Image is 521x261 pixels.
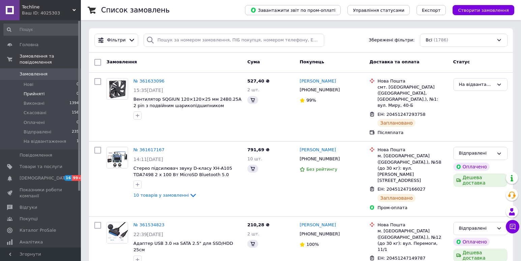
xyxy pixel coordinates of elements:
a: № 361633096 [133,78,164,84]
div: смт. [GEOGRAPHIC_DATA] ([GEOGRAPHIC_DATA], [GEOGRAPHIC_DATA].), №1: вул. Миру, 40-Б [377,84,448,109]
a: 10 товарів у замовленні [133,193,197,198]
div: Ваш ID: 4025303 [22,10,81,16]
a: № 361617167 [133,147,164,152]
span: Скасовані [24,110,47,116]
span: Відправлені [24,129,51,135]
span: Покупець [300,59,324,64]
a: Фото товару [106,147,128,168]
span: ЕН: 20451247293758 [377,112,425,117]
span: 0 [76,91,79,97]
img: Фото товару [107,222,128,243]
a: № 361534823 [133,222,164,227]
div: м. [GEOGRAPHIC_DATA] ([GEOGRAPHIC_DATA].), №58 (до 30 кг): вул. [PERSON_NAME][STREET_ADDRESS] [377,153,448,184]
a: [PERSON_NAME] [300,78,336,85]
span: ЕН: 20451247149787 [377,256,425,261]
span: Без рейтингу [306,167,337,172]
a: Адаптер USB 3.0 на SATA 2.5" для SSD/HDD 25см [133,241,233,252]
div: Оплачено [453,163,490,171]
span: Статус [453,59,470,64]
span: (1786) [434,37,448,42]
span: ЕН: 20451247166027 [377,187,425,192]
button: Чат з покупцем [506,220,519,233]
span: 791,69 ₴ [247,147,270,152]
div: Оплачено [453,238,490,246]
span: Фільтри [107,37,126,43]
span: [PHONE_NUMBER] [300,87,340,92]
span: 16 [64,175,72,181]
span: 15:35[DATE] [133,88,163,93]
span: Покупці [20,216,38,222]
div: Відправлені [459,150,494,157]
span: 527,40 ₴ [247,78,270,84]
span: 0 [76,81,79,88]
span: Завантажити звіт по пром-оплаті [250,7,335,13]
span: Каталог ProSale [20,227,56,233]
input: Пошук [3,24,80,36]
input: Пошук за номером замовлення, ПІБ покупця, номером телефону, Email, номером накладної [144,34,324,47]
button: Завантажити звіт по пром-оплаті [245,5,341,15]
span: Експорт [422,8,441,13]
span: Techline [22,4,72,10]
div: Пром-оплата [377,205,448,211]
span: 10 товарів у замовленні [133,193,189,198]
h1: Список замовлень [101,6,170,14]
span: 0 [76,120,79,126]
span: Виконані [24,100,44,106]
span: 2 шт. [247,87,259,92]
span: Показники роботи компанії [20,187,62,199]
span: [PHONE_NUMBER] [300,156,340,161]
span: Створити замовлення [458,8,509,13]
span: Відгуки [20,204,37,210]
span: 14:11[DATE] [133,157,163,162]
div: Нова Пошта [377,147,448,153]
span: Товари та послуги [20,164,62,170]
div: Заплановано [377,119,416,127]
span: Замовлення [106,59,137,64]
span: Аналітика [20,239,43,245]
span: 235 [72,129,79,135]
a: Стерео підсилювач звуку D-класу XH-A105 TDA7498 2 х 100 Вт MicroSD Bluetooth 5.0 [133,166,232,177]
span: Нові [24,81,33,88]
img: Фото товару [107,148,128,168]
a: [PERSON_NAME] [300,222,336,228]
button: Експорт [417,5,446,15]
span: 22:39[DATE] [133,232,163,237]
a: Фото товару [106,78,128,100]
span: [PHONE_NUMBER] [300,231,340,236]
span: 2 шт. [247,231,259,236]
span: 99% [306,98,316,103]
span: Замовлення [20,71,48,77]
div: м. [GEOGRAPHIC_DATA] ([GEOGRAPHIC_DATA].), №12 (до 30 кг): вул. Перемоги, 11/1 [377,228,448,253]
button: Створити замовлення [453,5,514,15]
span: 210,28 ₴ [247,222,270,227]
span: 1394 [69,100,79,106]
span: Оплачені [24,120,45,126]
a: [PERSON_NAME] [300,147,336,153]
a: Фото товару [106,222,128,243]
span: Доставка та оплата [369,59,419,64]
span: 100% [306,242,319,247]
div: На відвантаження [459,81,494,88]
span: Повідомлення [20,152,52,158]
span: Збережені фільтри: [369,37,415,43]
a: Вентилятор SQGIUN 120×120×25 мм 24В0.25А 2 pin з подвійним шарикопідшипником [133,97,241,108]
div: Заплановано [377,194,416,202]
span: Головна [20,42,38,48]
span: 10 шт. [247,156,262,161]
span: 99+ [72,175,83,181]
a: Створити замовлення [446,7,514,12]
div: Нова Пошта [377,222,448,228]
img: Фото товару [107,78,128,99]
span: Cума [247,59,260,64]
span: 156 [72,110,79,116]
span: На відвантаження [24,138,66,144]
div: Дешева доставка [453,173,508,187]
div: Відправлені [459,225,494,232]
span: [DEMOGRAPHIC_DATA] [20,175,69,181]
span: Замовлення та повідомлення [20,53,81,65]
span: Прийняті [24,91,44,97]
span: 1 [76,138,79,144]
